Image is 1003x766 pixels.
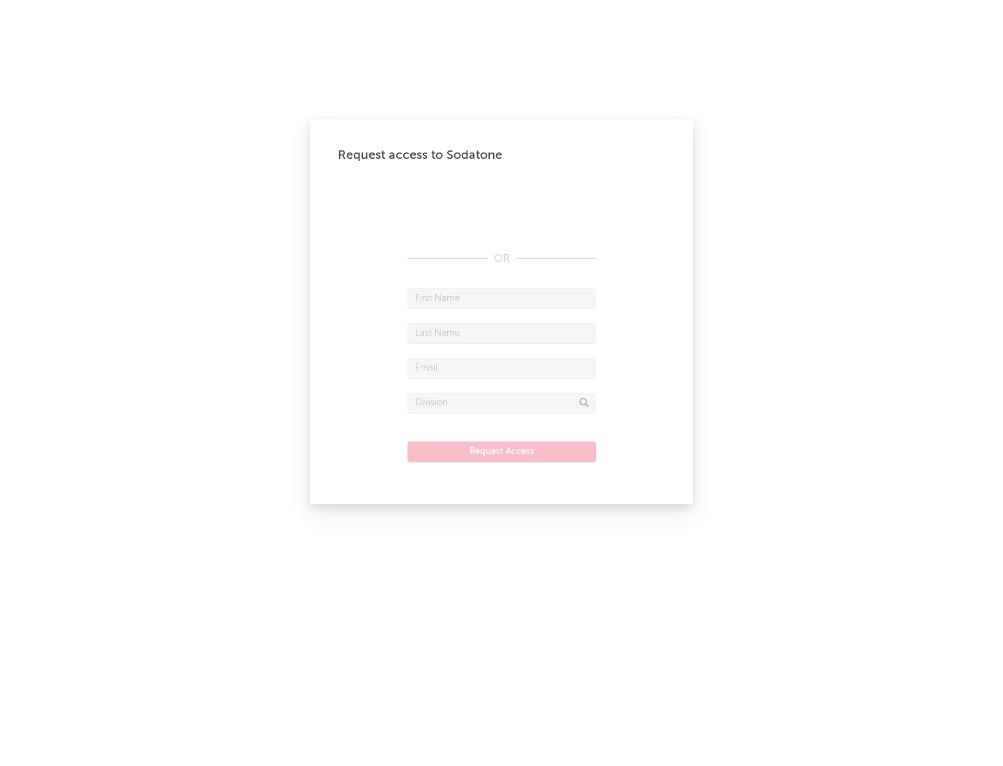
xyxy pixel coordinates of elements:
div: Request access to Sodatone [338,147,665,164]
button: Request Access [407,441,596,462]
input: Email [407,358,596,379]
div: OR [407,251,596,267]
input: First Name [407,288,596,309]
input: Last Name [407,323,596,344]
input: Division [407,393,596,414]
